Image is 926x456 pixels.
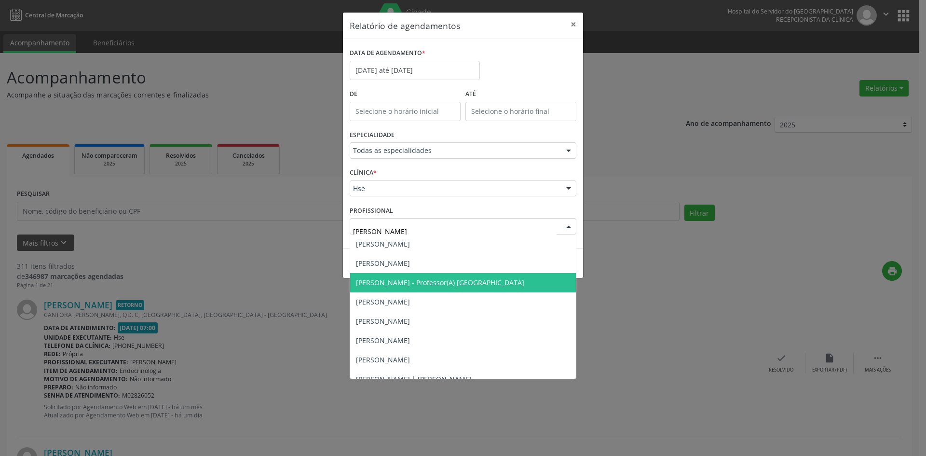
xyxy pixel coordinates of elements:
label: ESPECIALIDADE [350,128,395,143]
span: Hse [353,184,557,193]
span: [PERSON_NAME] [356,297,410,306]
span: [PERSON_NAME] | [PERSON_NAME] [356,374,472,384]
h5: Relatório de agendamentos [350,19,460,32]
label: ATÉ [465,87,576,102]
input: Selecione o horário inicial [350,102,461,121]
input: Selecione uma data ou intervalo [350,61,480,80]
label: DATA DE AGENDAMENTO [350,46,425,61]
span: [PERSON_NAME] - Professor(A) [GEOGRAPHIC_DATA] [356,278,524,287]
input: Selecione um profissional [353,221,557,241]
button: Close [564,13,583,36]
span: [PERSON_NAME] [356,317,410,326]
label: PROFISSIONAL [350,203,393,218]
span: [PERSON_NAME] [356,259,410,268]
input: Selecione o horário final [465,102,576,121]
span: [PERSON_NAME] [356,239,410,249]
label: De [350,87,461,102]
span: [PERSON_NAME] [356,355,410,364]
label: CLÍNICA [350,166,377,180]
span: Todas as especialidades [353,146,557,155]
span: [PERSON_NAME] [356,336,410,345]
